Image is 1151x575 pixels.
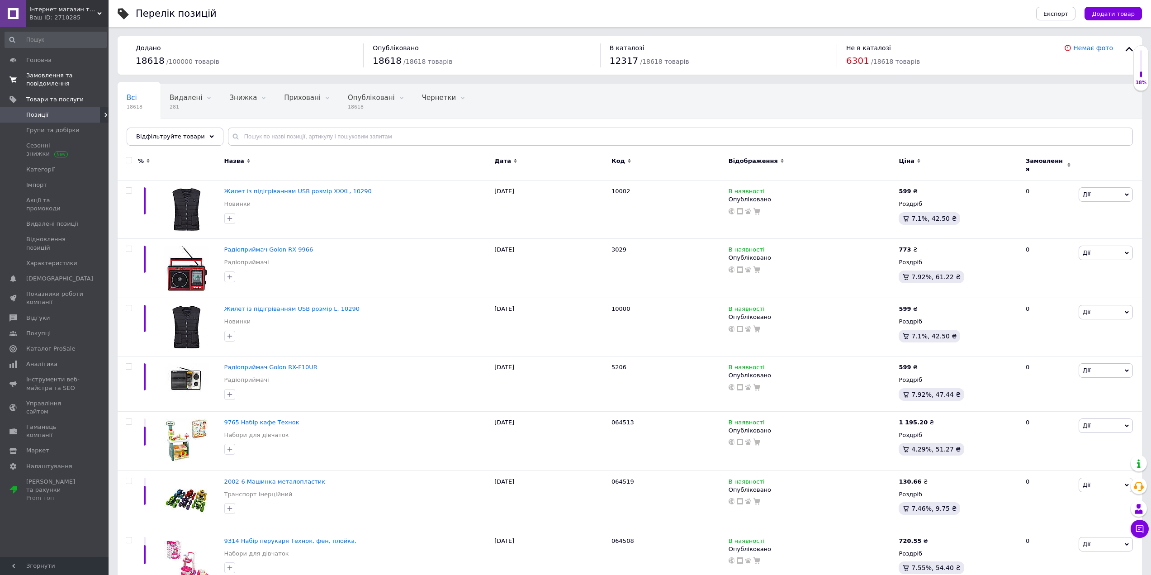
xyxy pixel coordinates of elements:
[899,258,1018,266] div: Роздріб
[5,32,107,48] input: Пошук
[492,411,609,470] div: [DATE]
[729,419,765,428] span: В наявності
[1073,44,1113,52] a: Немає фото
[26,478,84,503] span: [PERSON_NAME] та рахунки
[29,14,109,22] div: Ваш ID: 2710285
[899,305,917,313] div: ₴
[1083,249,1090,256] span: Дії
[1083,422,1090,429] span: Дії
[224,305,360,312] a: Жилет із підігріванням USB розмір L, 10290
[136,44,161,52] span: Додано
[899,478,928,486] div: ₴
[899,305,911,312] b: 599
[899,431,1018,439] div: Роздріб
[26,290,84,306] span: Показники роботи компанії
[166,58,219,65] span: / 100000 товарів
[127,128,154,136] span: Вітрина
[26,166,55,174] span: Категорії
[1020,181,1076,239] div: 0
[611,188,630,195] span: 10002
[26,345,75,353] span: Каталог ProSale
[729,364,765,373] span: В наявності
[899,537,928,545] div: ₴
[26,181,47,189] span: Імпорт
[229,94,257,102] span: Знижка
[26,95,84,104] span: Товари та послуги
[610,44,644,52] span: В каталозі
[492,470,609,530] div: [DATE]
[611,419,634,426] span: 064513
[26,360,57,368] span: Аналітика
[494,157,511,165] span: Дата
[729,486,895,494] div: Опубліковано
[899,157,914,165] span: Ціна
[224,157,244,165] span: Назва
[164,246,209,291] img: Радиоприёмник Golon RX-9966
[899,246,917,254] div: ₴
[1092,10,1135,17] span: Додати товар
[911,505,957,512] span: 7.46%, 9.75 ₴
[611,157,625,165] span: Код
[729,188,765,197] span: В наявності
[729,371,895,380] div: Опубліковано
[1020,470,1076,530] div: 0
[228,128,1133,146] input: Пошук по назві позиції, артикулу і пошуковим запитам
[224,364,317,371] a: Радіоприймач Golon RX-F10UR
[224,188,372,195] a: Жилет із підігріванням USB розмір XXXL, 10290
[611,246,626,253] span: 3029
[492,239,609,298] div: [DATE]
[26,314,50,322] span: Відгуки
[899,364,911,371] b: 599
[26,329,51,337] span: Покупці
[1043,10,1069,17] span: Експорт
[729,246,765,256] span: В наявності
[224,246,313,253] a: Радіоприймач Golon RX-9966
[168,305,205,349] img: Жилет с подогревом USB размер L, 10290
[729,313,895,321] div: Опубліковано
[492,181,609,239] div: [DATE]
[26,399,84,416] span: Управління сайтом
[1083,367,1090,374] span: Дії
[492,356,609,412] div: [DATE]
[729,305,765,315] span: В наявності
[26,375,84,392] span: Інструменти веб-майстра та SEO
[422,94,456,102] span: Чернетки
[127,104,142,110] span: 18618
[899,537,921,544] b: 720.55
[26,220,78,228] span: Видалені позиції
[165,363,209,395] img: Радиоприёмник Golon RX-F10UR
[1083,541,1090,547] span: Дії
[611,364,626,371] span: 5206
[26,142,84,158] span: Сезонні знижки
[136,133,205,140] span: Відфільтруйте товари
[224,490,293,499] a: Транспорт інерційний
[284,94,321,102] span: Приховані
[729,478,765,488] span: В наявності
[224,537,357,544] a: 9314 Набір перукаря Технок, фен, плойка,
[26,111,48,119] span: Позиції
[26,423,84,439] span: Гаманець компанії
[26,494,84,502] div: Prom топ
[373,44,419,52] span: Опубліковано
[1020,411,1076,470] div: 0
[871,58,920,65] span: / 18618 товарів
[224,419,299,426] a: 9765 Набір кафе Технок
[640,58,689,65] span: / 18618 товарів
[224,478,326,485] span: 2002-6 Машинка металопластик
[348,94,395,102] span: Опубліковані
[26,56,52,64] span: Головна
[899,376,1018,384] div: Роздріб
[170,94,202,102] span: Видалені
[899,490,1018,499] div: Роздріб
[911,273,961,280] span: 7.92%, 61.22 ₴
[729,195,895,204] div: Опубліковано
[1083,191,1090,198] span: Дії
[899,188,911,195] b: 599
[26,235,84,252] span: Відновлення позицій
[899,419,928,426] b: 1 195.20
[224,431,289,439] a: Набори для дівчаток
[224,550,289,558] a: Набори для дівчаток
